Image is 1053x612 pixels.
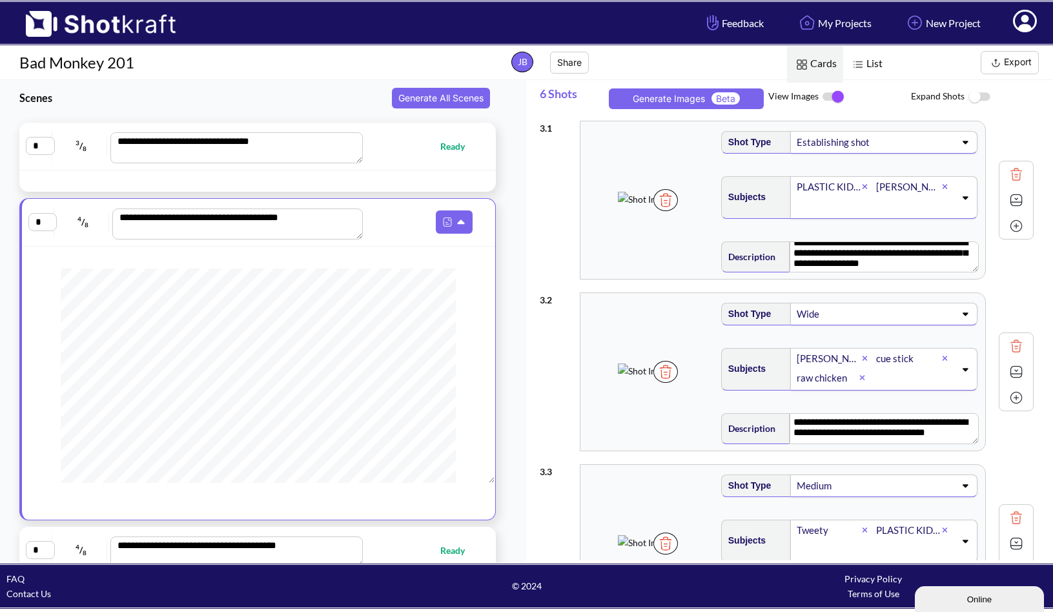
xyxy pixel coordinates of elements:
[722,132,772,153] span: Shot Type
[915,584,1047,612] iframe: chat widget
[795,369,860,387] div: raw chicken
[653,361,678,383] img: Trash Icon
[795,178,863,196] div: PLASTIC KIDDIE POOL
[85,221,88,229] span: 8
[1007,388,1026,407] img: Add Icon
[6,573,25,584] a: FAQ
[1007,362,1026,382] img: Expand Icon
[653,189,678,211] img: Trash Icon
[618,363,672,378] img: Shot Image
[550,52,589,74] button: Share
[850,56,866,73] img: List Icon
[795,305,872,323] div: Wide
[1007,216,1026,236] img: Add Icon
[722,246,775,267] span: Description
[843,46,889,83] span: List
[540,286,1034,458] div: 3.2Shot ImageTrash IconShot TypeWideSubjects[PERSON_NAME]cue stickraw chickenDescription**** ****...
[722,358,766,380] span: Subjects
[19,90,387,105] h3: Scenes
[83,549,87,556] span: 8
[83,145,87,152] span: 8
[875,178,942,196] div: [PERSON_NAME]
[819,83,848,110] img: ToggleOn Icon
[392,88,490,108] button: Generate All Scenes
[56,136,108,156] span: /
[1007,508,1026,527] img: Trash Icon
[988,55,1004,71] img: Export Icon
[6,588,51,599] a: Contact Us
[965,83,994,111] img: ToggleOff Icon
[618,192,672,207] img: Shot Image
[653,533,678,555] img: Trash Icon
[76,139,79,147] span: 3
[618,535,672,550] img: Shot Image
[795,350,863,367] div: [PERSON_NAME]
[722,418,775,439] span: Description
[795,477,872,495] div: Medium
[1007,165,1026,184] img: Trash Icon
[894,6,990,40] a: New Project
[57,212,109,232] span: /
[796,12,818,34] img: Home Icon
[722,303,772,325] span: Shot Type
[76,543,79,551] span: 4
[1007,190,1026,210] img: Expand Icon
[787,46,843,83] span: Cards
[793,56,810,73] img: Card Icon
[704,15,764,30] span: Feedback
[700,586,1047,601] div: Terms of Use
[768,83,911,110] span: View Images
[540,80,604,114] span: 6 Shots
[704,12,722,34] img: Hand Icon
[875,350,942,367] div: cue stick
[1007,560,1026,579] img: Add Icon
[981,51,1039,74] button: Export
[700,571,1047,586] div: Privacy Policy
[77,215,81,223] span: 4
[904,12,926,34] img: Add Icon
[440,543,478,558] span: Ready
[711,92,740,105] span: Beta
[540,286,573,307] div: 3 . 2
[786,6,881,40] a: My Projects
[1007,336,1026,356] img: Trash Icon
[722,530,766,551] span: Subjects
[875,522,942,539] div: PLASTIC KIDDIE POOL
[795,522,863,539] div: Tweety
[440,139,478,154] span: Ready
[1007,534,1026,553] img: Expand Icon
[722,187,766,208] span: Subjects
[795,134,872,151] div: Establishing shot
[609,88,764,109] button: Generate ImagesBeta
[439,214,456,230] img: Pdf Icon
[511,52,533,72] span: JB
[722,475,772,496] span: Shot Type
[56,540,108,560] span: /
[540,114,573,136] div: 3 . 1
[540,458,573,479] div: 3 . 3
[353,578,700,593] span: © 2024
[540,114,1034,286] div: 3.1Shot ImageTrash IconShot TypeEstablishing shotSubjectsPLASTIC KIDDIE POOL[PERSON_NAME]Descript...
